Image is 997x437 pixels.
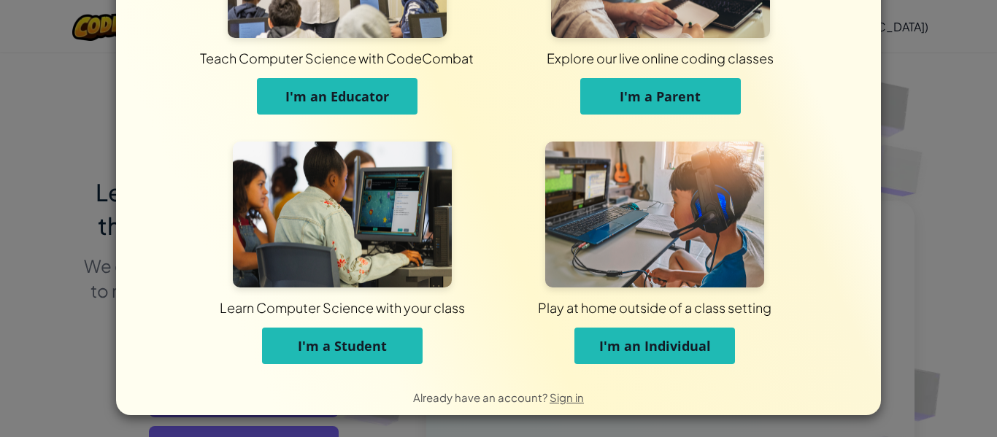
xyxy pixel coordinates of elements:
button: I'm a Parent [580,78,741,115]
img: For Students [233,142,452,287]
span: I'm an Individual [599,337,711,355]
button: I'm an Individual [574,328,735,364]
button: I'm an Educator [257,78,417,115]
span: I'm a Student [298,337,387,355]
span: Already have an account? [413,390,550,404]
button: I'm a Student [262,328,423,364]
span: I'm an Educator [285,88,389,105]
a: Sign in [550,390,584,404]
span: I'm a Parent [620,88,701,105]
img: For Individuals [545,142,764,287]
